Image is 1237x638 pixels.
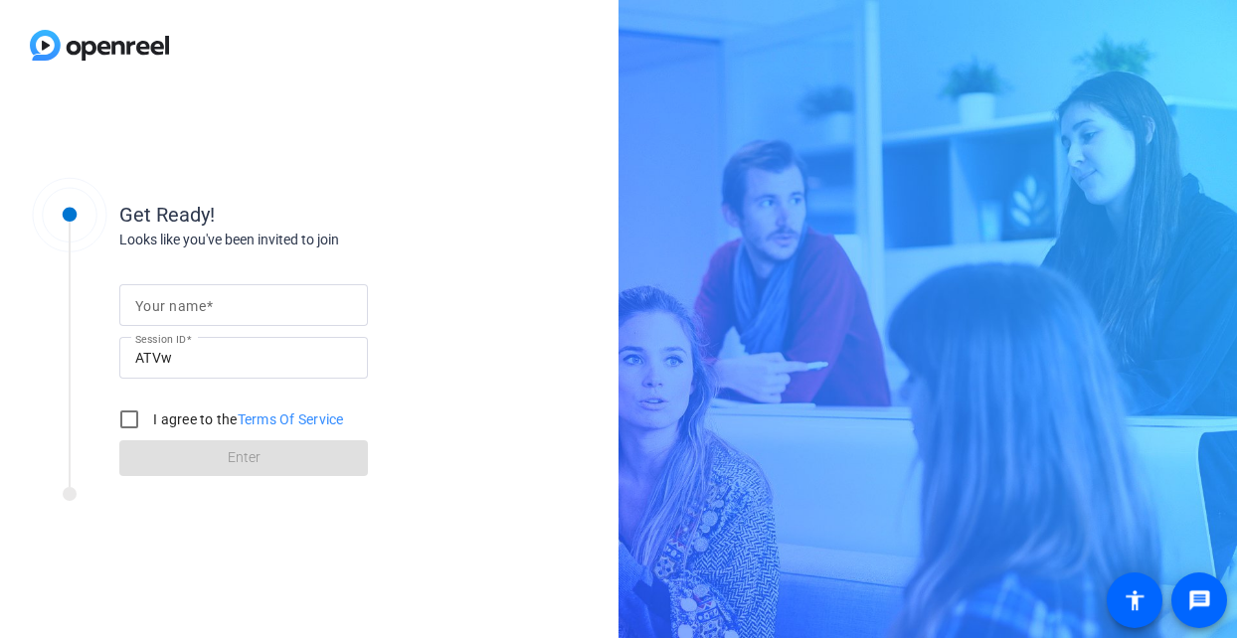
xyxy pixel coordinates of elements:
[135,298,206,314] mat-label: Your name
[119,230,517,250] div: Looks like you've been invited to join
[1187,588,1211,612] mat-icon: message
[149,409,344,429] label: I agree to the
[119,200,517,230] div: Get Ready!
[1123,588,1147,612] mat-icon: accessibility
[135,333,186,345] mat-label: Session ID
[238,411,344,427] a: Terms Of Service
